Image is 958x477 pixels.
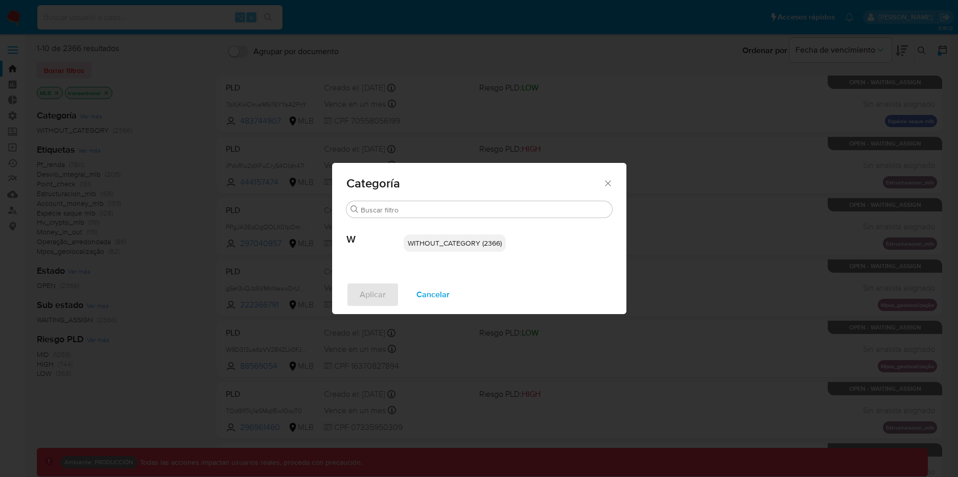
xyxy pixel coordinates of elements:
[416,283,450,306] span: Cancelar
[408,238,502,248] span: WITHOUT_CATEGORY (2366)
[361,205,608,214] input: Buscar filtro
[404,234,506,252] div: WITHOUT_CATEGORY (2366)
[346,218,404,246] span: W
[351,205,359,213] button: Buscar
[403,282,463,307] button: Cancelar
[603,178,612,187] button: Cerrar
[346,177,603,189] span: Categoría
